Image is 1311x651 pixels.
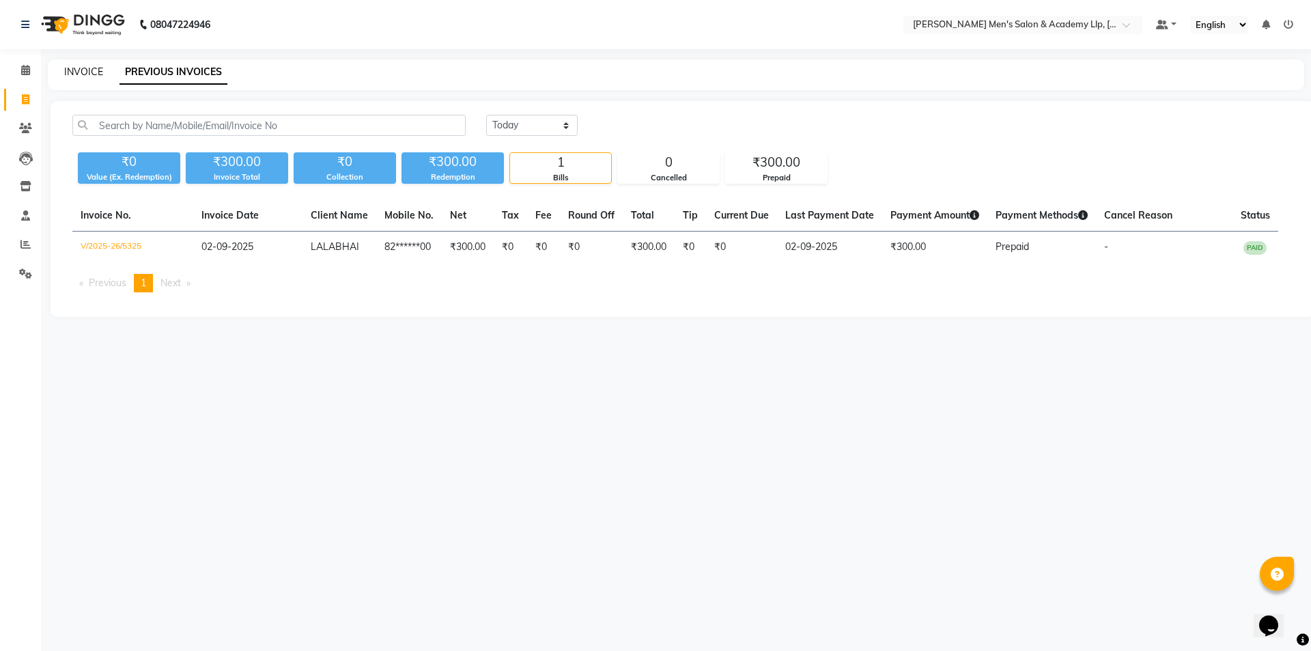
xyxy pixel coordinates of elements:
span: Net [450,209,466,221]
span: Fee [535,209,552,221]
div: Bills [510,172,611,184]
td: ₹0 [494,232,527,264]
span: 02-09-2025 [201,240,253,253]
span: BHAI [335,240,359,253]
td: ₹300.00 [442,232,494,264]
nav: Pagination [72,274,1293,292]
span: Previous [89,277,126,289]
div: Collection [294,171,396,183]
span: Last Payment Date [785,209,874,221]
span: Tip [683,209,698,221]
iframe: chat widget [1254,596,1297,637]
a: PREVIOUS INVOICES [119,60,227,85]
span: Invoice Date [201,209,259,221]
div: 1 [510,153,611,172]
a: INVOICE [64,66,103,78]
div: Cancelled [618,172,719,184]
td: ₹300.00 [623,232,675,264]
span: 1 [141,277,146,289]
input: Search by Name/Mobile/Email/Invoice No [72,115,466,136]
div: ₹0 [294,152,396,171]
td: ₹300.00 [882,232,987,264]
span: Payment Methods [996,209,1088,221]
div: 0 [618,153,719,172]
td: V/2025-26/5325 [72,232,193,264]
span: Tax [502,209,519,221]
b: 08047224946 [150,5,210,44]
div: ₹300.00 [186,152,288,171]
span: LALA [311,240,335,253]
span: Client Name [311,209,368,221]
div: Invoice Total [186,171,288,183]
img: logo [35,5,128,44]
span: Invoice No. [81,209,131,221]
div: Value (Ex. Redemption) [78,171,180,183]
span: Cancel Reason [1104,209,1172,221]
div: Prepaid [726,172,827,184]
td: ₹0 [560,232,623,264]
td: 02-09-2025 [777,232,882,264]
div: ₹300.00 [401,152,504,171]
div: Redemption [401,171,504,183]
span: Current Due [714,209,769,221]
span: Payment Amount [890,209,979,221]
span: - [1104,240,1108,253]
span: Status [1241,209,1270,221]
span: Next [160,277,181,289]
div: ₹300.00 [726,153,827,172]
span: Round Off [568,209,615,221]
span: Total [631,209,654,221]
td: ₹0 [527,232,560,264]
td: ₹0 [675,232,706,264]
span: Prepaid [996,240,1029,253]
span: Mobile No. [384,209,434,221]
span: PAID [1243,241,1267,255]
div: ₹0 [78,152,180,171]
td: ₹0 [706,232,777,264]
